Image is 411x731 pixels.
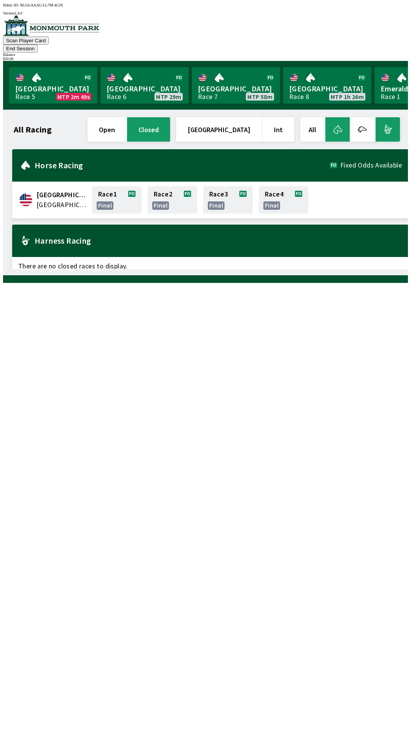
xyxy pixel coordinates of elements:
span: [GEOGRAPHIC_DATA] [198,84,274,94]
span: final [265,202,279,208]
span: MTP 58m [247,94,272,100]
div: Race 1 [381,94,400,100]
span: Fixed Odds Available [340,162,402,168]
div: Race 8 [289,94,309,100]
span: Race 1 [98,191,117,197]
span: final [98,202,112,208]
span: final [154,202,167,208]
button: End Session [3,45,38,53]
button: closed [127,117,170,142]
span: Monmouth Park [37,190,88,200]
button: Scan Player Card [3,37,49,45]
span: MTP 2m 49s [57,94,90,100]
a: [GEOGRAPHIC_DATA]Race 5MTP 2m 49s [9,67,97,104]
span: MTP 29m [156,94,181,100]
h1: All Racing [14,126,52,132]
a: Race4final [259,186,308,214]
span: United States [37,200,88,210]
h2: Harness Racing [35,238,402,244]
button: Int [263,117,294,142]
div: Version 1.4.0 [3,11,408,15]
a: [GEOGRAPHIC_DATA]Race 6MTP 29m [100,67,189,104]
span: Race 3 [209,191,228,197]
button: All [300,117,325,142]
span: There are no closed races to display. [12,257,408,275]
span: Race 4 [265,191,284,197]
a: [GEOGRAPHIC_DATA]Race 7MTP 58m [192,67,280,104]
img: venue logo [3,15,99,36]
span: [GEOGRAPHIC_DATA] [107,84,183,94]
h2: Horse Racing [35,162,330,168]
div: Race 7 [198,94,218,100]
span: MTP 1h 26m [331,94,364,100]
button: [GEOGRAPHIC_DATA] [176,117,262,142]
div: Balance [3,53,408,57]
div: Race 5 [15,94,35,100]
span: [GEOGRAPHIC_DATA] [289,84,365,94]
a: Race3final [203,186,253,214]
button: open [88,117,126,142]
span: Race 2 [154,191,172,197]
a: Race2final [148,186,197,214]
span: [GEOGRAPHIC_DATA] [15,84,91,94]
span: NLG6-AAAU-LL7M-4GJX [20,3,63,7]
div: Public ID: [3,3,408,7]
span: final [209,202,223,208]
div: Race 6 [107,94,126,100]
div: $ 20.00 [3,57,408,61]
a: [GEOGRAPHIC_DATA]Race 8MTP 1h 26m [283,67,371,104]
a: Race1final [92,186,142,214]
